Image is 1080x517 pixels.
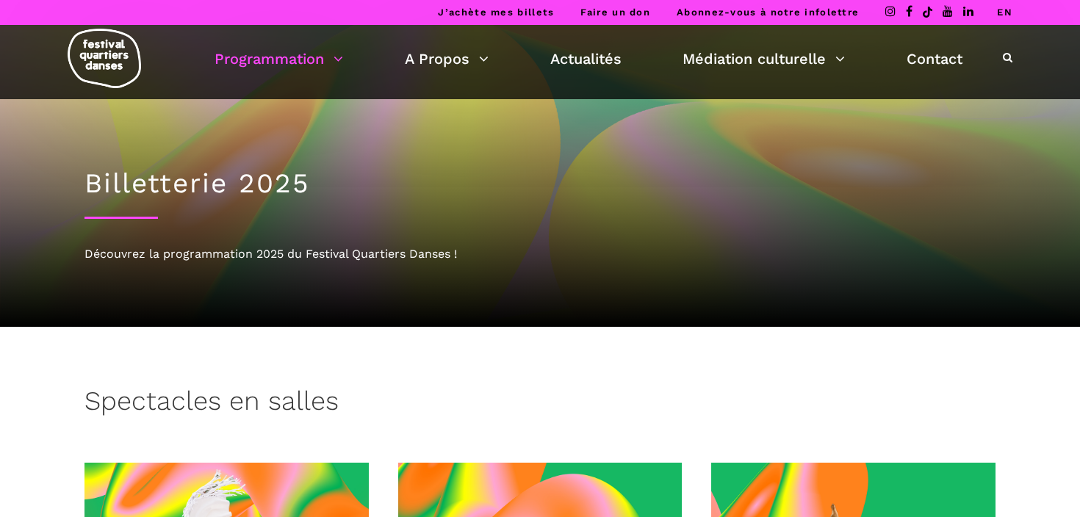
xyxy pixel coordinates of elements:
[907,46,962,71] a: Contact
[215,46,343,71] a: Programmation
[68,29,141,88] img: logo-fqd-med
[677,7,859,18] a: Abonnez-vous à notre infolettre
[84,386,339,422] h3: Spectacles en salles
[84,167,996,200] h1: Billetterie 2025
[405,46,489,71] a: A Propos
[550,46,622,71] a: Actualités
[84,245,996,264] div: Découvrez la programmation 2025 du Festival Quartiers Danses !
[438,7,554,18] a: J’achète mes billets
[580,7,650,18] a: Faire un don
[997,7,1012,18] a: EN
[683,46,845,71] a: Médiation culturelle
